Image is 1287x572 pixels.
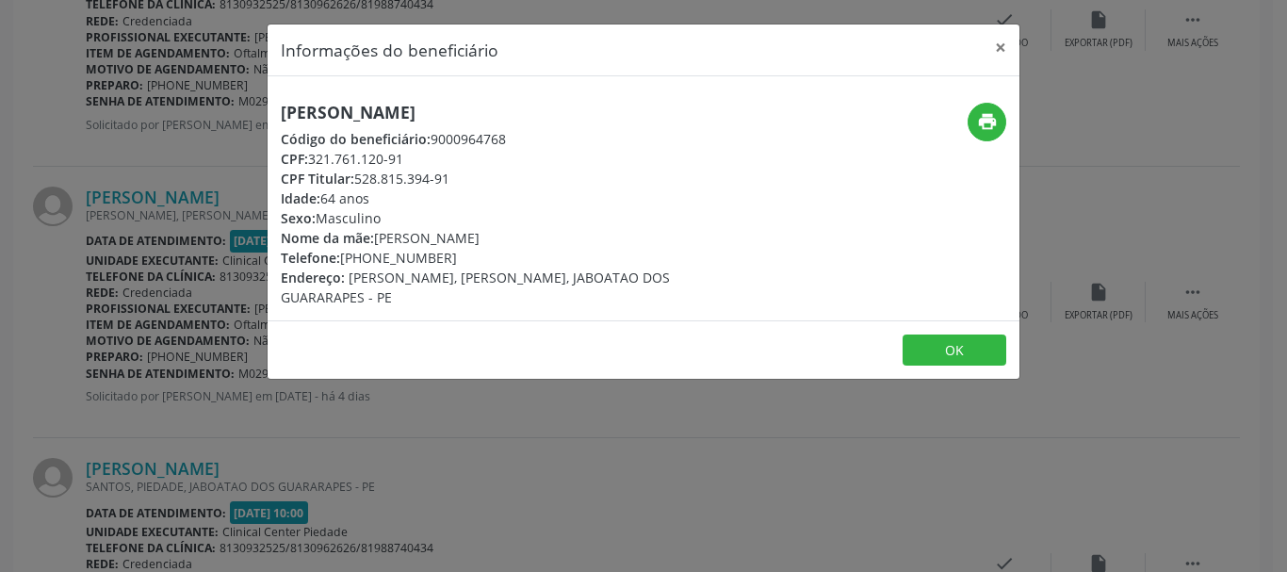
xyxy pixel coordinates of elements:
div: [PERSON_NAME] [281,228,756,248]
span: Código do beneficiário: [281,130,431,148]
button: Close [982,25,1019,71]
div: 321.761.120-91 [281,149,756,169]
i: print [977,111,998,132]
span: Idade: [281,189,320,207]
h5: [PERSON_NAME] [281,103,756,123]
span: Nome da mãe: [281,229,374,247]
div: Masculino [281,208,756,228]
span: Telefone: [281,249,340,267]
span: CPF Titular: [281,170,354,188]
span: [PERSON_NAME], [PERSON_NAME], JABOATAO DOS GUARARAPES - PE [281,269,670,306]
span: CPF: [281,150,308,168]
div: 9000964768 [281,129,756,149]
span: Endereço: [281,269,345,286]
div: [PHONE_NUMBER] [281,248,756,268]
div: 64 anos [281,188,756,208]
button: print [968,103,1006,141]
h5: Informações do beneficiário [281,38,498,62]
span: Sexo: [281,209,316,227]
button: OK [903,335,1006,367]
div: 528.815.394-91 [281,169,756,188]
